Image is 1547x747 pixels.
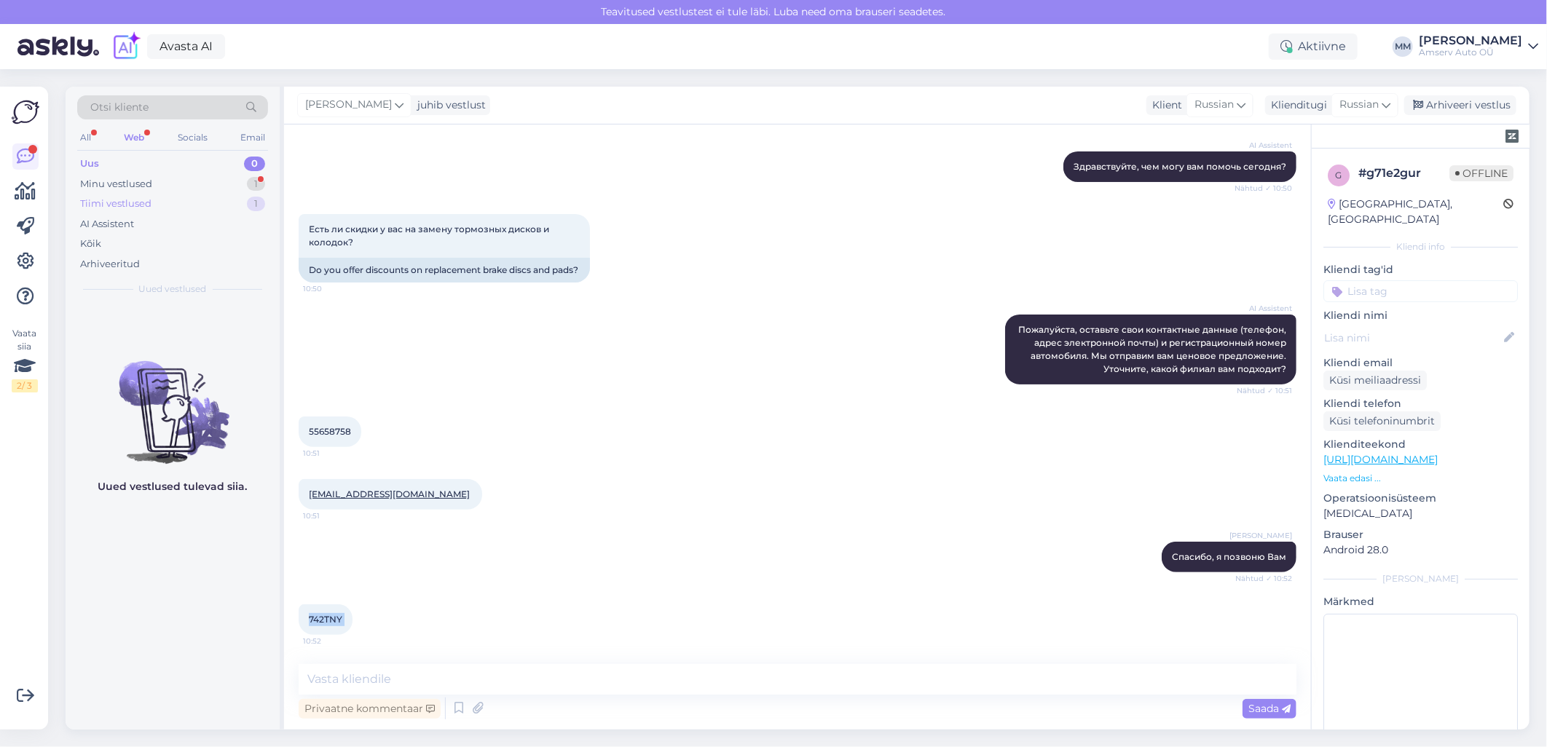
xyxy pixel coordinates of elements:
[1393,36,1413,57] div: MM
[244,157,265,171] div: 0
[1237,385,1292,396] span: Nähtud ✓ 10:51
[1237,303,1292,314] span: AI Assistent
[1419,35,1522,47] div: [PERSON_NAME]
[98,479,248,494] p: Uued vestlused tulevad siia.
[80,237,101,251] div: Kõik
[1323,453,1438,466] a: [URL][DOMAIN_NAME]
[299,258,590,282] div: Do you offer discounts on replacement brake discs and pads?
[1265,98,1327,113] div: Klienditugi
[1323,594,1518,609] p: Märkmed
[80,157,99,171] div: Uus
[1074,161,1286,172] span: Здравствуйте, чем могу вам помочь сегодня?
[309,224,551,248] span: Есть ли скидки у вас на замену тормозных дисков и колодок?
[1235,573,1292,584] span: Nähtud ✓ 10:52
[1404,95,1516,115] div: Arhiveeri vestlus
[139,282,207,296] span: Uued vestlused
[1323,262,1518,277] p: Kliendi tag'id
[1323,491,1518,506] p: Operatsioonisüsteem
[1323,542,1518,558] p: Android 28.0
[1146,98,1182,113] div: Klient
[77,128,94,147] div: All
[305,97,392,113] span: [PERSON_NAME]
[90,100,149,115] span: Otsi kliente
[1194,97,1234,113] span: Russian
[1328,197,1503,227] div: [GEOGRAPHIC_DATA], [GEOGRAPHIC_DATA]
[66,335,280,466] img: No chats
[12,327,38,392] div: Vaata siia
[1339,97,1379,113] span: Russian
[175,128,210,147] div: Socials
[1336,170,1342,181] span: g
[1323,572,1518,585] div: [PERSON_NAME]
[1323,355,1518,371] p: Kliendi email
[1248,702,1291,715] span: Saada
[1229,530,1292,541] span: [PERSON_NAME]
[303,636,358,647] span: 10:52
[12,379,38,392] div: 2 / 3
[1323,240,1518,253] div: Kliendi info
[1018,324,1288,374] span: Пожалуйста, оставьте свои контактные данные (телефон, адрес электронной почты) и регистрационный ...
[1237,140,1292,151] span: AI Assistent
[1323,411,1441,431] div: Küsi telefoninumbrit
[247,197,265,211] div: 1
[1235,183,1292,194] span: Nähtud ✓ 10:50
[299,699,441,719] div: Privaatne kommentaar
[80,217,134,232] div: AI Assistent
[303,283,358,294] span: 10:50
[1324,330,1501,346] input: Lisa nimi
[1449,165,1513,181] span: Offline
[111,31,141,62] img: explore-ai
[80,257,140,272] div: Arhiveeritud
[309,489,470,499] a: [EMAIL_ADDRESS][DOMAIN_NAME]
[1323,371,1427,390] div: Küsi meiliaadressi
[1172,551,1286,562] span: Спасибо, я позвоню Вам
[237,128,268,147] div: Email
[1323,396,1518,411] p: Kliendi telefon
[147,34,225,59] a: Avasta AI
[1323,527,1518,542] p: Brauser
[1358,165,1449,182] div: # g71e2gur
[309,614,342,625] span: 742TNY
[303,448,358,459] span: 10:51
[1505,130,1519,143] img: zendesk
[80,177,152,191] div: Minu vestlused
[1323,437,1518,452] p: Klienditeekond
[1323,308,1518,323] p: Kliendi nimi
[309,426,351,437] span: 55658758
[121,128,147,147] div: Web
[80,197,151,211] div: Tiimi vestlused
[1269,33,1358,60] div: Aktiivne
[247,177,265,191] div: 1
[303,510,358,521] span: 10:51
[412,98,486,113] div: juhib vestlust
[1323,280,1518,302] input: Lisa tag
[12,98,39,126] img: Askly Logo
[1323,472,1518,485] p: Vaata edasi ...
[1419,47,1522,58] div: Amserv Auto OÜ
[1419,35,1538,58] a: [PERSON_NAME]Amserv Auto OÜ
[1323,506,1518,521] p: [MEDICAL_DATA]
